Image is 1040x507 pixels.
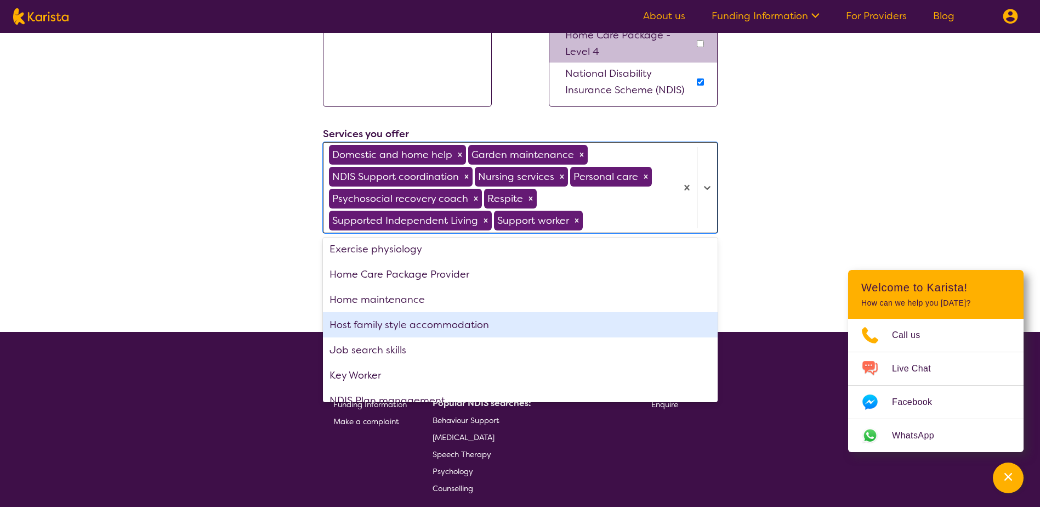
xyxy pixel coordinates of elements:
div: Nursing services [475,167,556,187]
a: Web link opens in a new tab. [848,419,1024,452]
div: Home Care Package Provider [323,262,718,287]
img: menu [1003,9,1018,24]
span: WhatsApp [892,427,947,444]
ul: Choose channel [848,319,1024,452]
label: Services you offer [323,127,409,140]
a: Funding Information [333,396,407,413]
a: Blog [933,9,954,22]
a: [MEDICAL_DATA] [433,429,527,446]
span: Speech Therapy [433,449,491,459]
span: Facebook [892,394,945,410]
a: Speech Therapy [433,446,527,463]
a: Funding Information [712,9,820,22]
div: Remove Personal care [640,167,652,187]
a: For Providers [846,9,907,22]
div: Remove Respite [525,189,537,209]
a: About us [643,9,685,22]
div: Exercise physiology [323,236,718,262]
a: Psychology [433,463,527,480]
div: Remove NDIS Support coordination [461,167,473,187]
b: Popular NDIS searches: [433,397,531,409]
a: Make a complaint [333,413,407,430]
span: Call us [892,327,934,343]
div: Remove Garden maintenance [576,145,588,165]
div: Domestic and home help [329,145,454,165]
div: Job search skills [323,337,718,363]
div: Garden maintenance [468,145,576,165]
p: How can we help you [DATE]? [861,298,1010,308]
span: Make a complaint [333,416,399,426]
h2: Welcome to Karista! [861,281,1010,294]
span: Counselling [433,483,473,493]
a: Counselling [433,480,527,497]
a: Behaviour Support [433,412,527,429]
a: Enquire [651,396,702,413]
div: Support worker [494,211,571,230]
div: Remove Supported Independent Living [480,211,492,230]
div: Channel Menu [848,270,1024,452]
div: NDIS Support coordination [329,167,461,187]
div: Remove Domestic and home help [454,145,466,165]
span: Live Chat [892,360,944,377]
span: Enquire [651,399,678,409]
p: Home Care Package - Level 4 [565,27,694,60]
span: [MEDICAL_DATA] [433,432,495,442]
p: National Disability Insurance Scheme (NDIS) [565,65,694,98]
div: Respite [484,189,525,209]
div: Remove Support worker [571,211,583,230]
div: Key Worker [323,363,718,388]
div: Remove Psychosocial recovery coach [470,189,482,209]
div: Home maintenance [323,287,718,312]
div: Remove Nursing services [556,167,568,187]
span: Funding Information [333,399,407,409]
div: Personal care [570,167,640,187]
div: NDIS Plan management [323,388,718,413]
span: Behaviour Support [433,415,499,425]
span: Psychology [433,466,473,476]
div: Psychosocial recovery coach [329,189,470,209]
div: Host family style accommodation [323,312,718,337]
div: Supported Independent Living [329,211,480,230]
button: Channel Menu [993,463,1024,493]
img: Karista logo [13,8,69,25]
